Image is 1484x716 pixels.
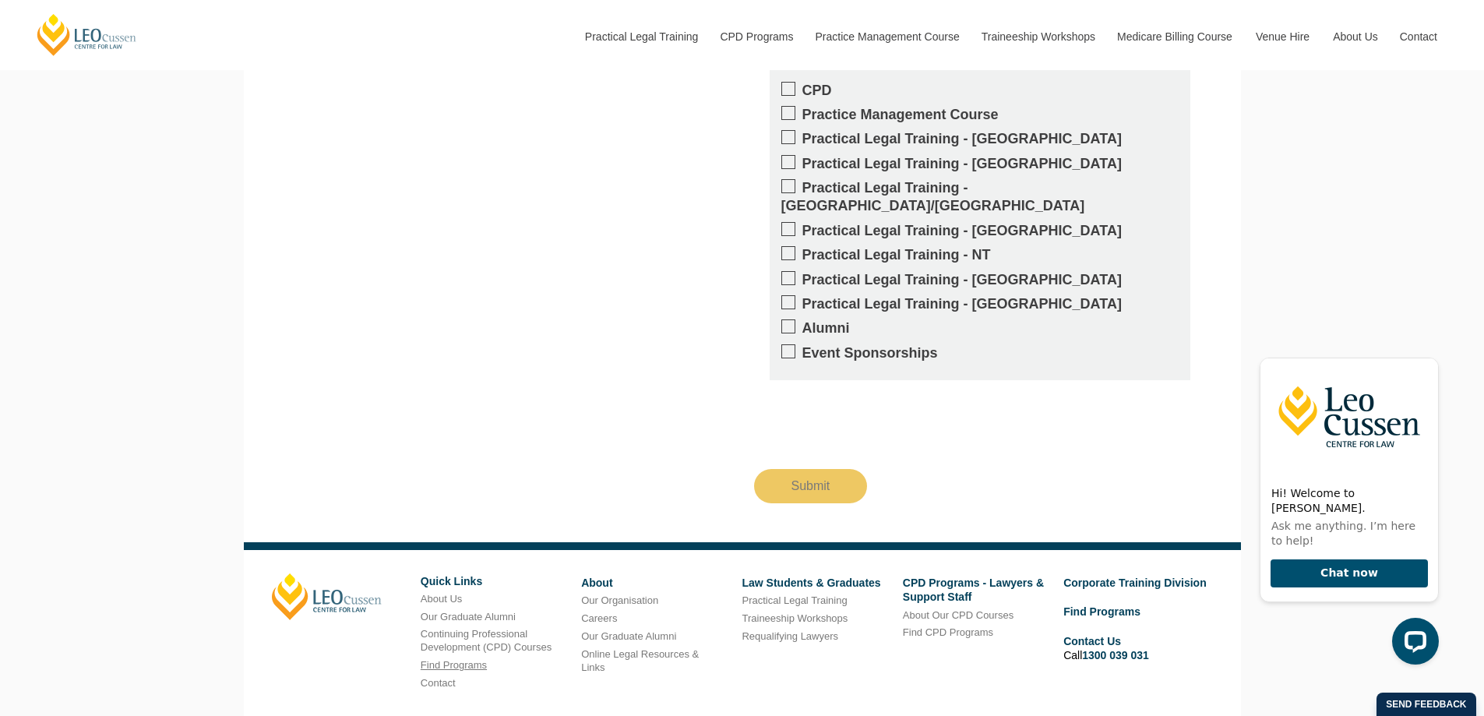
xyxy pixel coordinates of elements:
a: Traineeship Workshops [970,3,1105,70]
a: Medicare Billing Course [1105,3,1244,70]
li: Call [1063,632,1212,665]
a: CPD Programs [708,3,803,70]
a: Contact [421,677,456,689]
a: About Us [421,593,462,605]
iframe: LiveChat chat widget [1247,344,1445,677]
a: Corporate Training Division [1063,577,1207,589]
a: Practical Legal Training [742,594,847,606]
a: About Us [1321,3,1388,70]
label: Practical Legal Training - [GEOGRAPHIC_DATA] [781,295,1179,313]
label: CPD [781,82,1179,100]
a: Careers [581,612,617,624]
a: [PERSON_NAME] [272,573,382,620]
label: Practice Management Course [781,106,1179,124]
a: Venue Hire [1244,3,1321,70]
label: Practical Legal Training - [GEOGRAPHIC_DATA] [781,130,1179,148]
label: Practical Legal Training - [GEOGRAPHIC_DATA] [781,222,1179,240]
label: Alumni [781,319,1179,337]
a: Find Programs [421,659,487,671]
label: Event Sponsorships [781,344,1179,362]
h6: Quick Links [421,576,569,587]
a: Continuing Professional Development (CPD) Courses [421,628,552,653]
a: Online Legal Resources & Links [581,648,699,673]
a: About [581,577,612,589]
a: Find Programs [1063,605,1140,618]
label: Practical Legal Training - [GEOGRAPHIC_DATA] [781,155,1179,173]
input: Submit [754,469,868,503]
a: 1300 039 031 [1082,649,1149,661]
label: Practical Legal Training - [GEOGRAPHIC_DATA]/[GEOGRAPHIC_DATA] [781,179,1179,216]
a: Our Graduate Alumni [581,630,676,642]
label: Practical Legal Training - NT [781,246,1179,264]
a: Law Students & Graduates [742,577,880,589]
a: Requalifying Lawyers [742,630,838,642]
a: Practice Management Course [804,3,970,70]
label: Practical Legal Training - [GEOGRAPHIC_DATA] [781,271,1179,289]
a: About Our CPD Courses [903,609,1013,621]
a: Our Graduate Alumni [421,611,516,623]
a: CPD Programs - Lawyers & Support Staff [903,577,1044,603]
a: Find CPD Programs [903,626,993,638]
a: Contact Us [1063,635,1121,647]
a: Practical Legal Training [573,3,709,70]
a: Traineeship Workshops [742,612,848,624]
iframe: reCAPTCHA [754,393,991,453]
a: [PERSON_NAME] Centre for Law [35,12,139,57]
a: Contact [1388,3,1449,70]
a: Our Organisation [581,594,658,606]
